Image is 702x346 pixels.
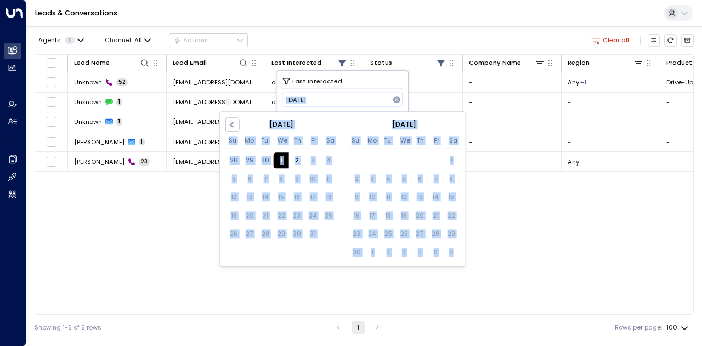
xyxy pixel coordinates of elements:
[428,245,444,261] div: Not available Friday, December 5th, 2025
[271,78,331,87] span: about 15 hours ago
[444,190,460,206] div: Not available Saturday, November 15th, 2025
[463,72,562,92] td: -
[294,137,302,145] div: Thursday
[412,226,428,242] div: Not available Thursday, November 27th, 2025
[365,190,381,206] div: Not available Monday, November 10th, 2025
[289,172,305,188] div: Not available Thursday, October 9th, 2025
[568,78,579,87] span: Any
[365,208,381,224] div: Not available Monday, November 17th, 2025
[568,157,579,166] span: Any
[286,96,306,103] span: [DATE]
[282,93,403,107] button: [DATE]
[562,132,660,151] td: -
[242,226,258,242] div: Not available Monday, October 27th, 2025
[271,58,321,68] div: Last Interacted
[400,137,408,145] div: Wednesday
[326,137,334,145] div: Saturday
[648,34,660,47] button: Customize
[370,58,446,68] div: Status
[681,34,694,47] button: Archived Leads
[469,58,545,68] div: Company Name
[224,120,338,129] div: [DATE]
[273,226,289,242] div: Not available Wednesday, October 29th, 2025
[428,172,444,188] div: Not available Friday, November 7th, 2025
[242,172,258,188] div: Not available Monday, October 6th, 2025
[568,58,643,68] div: Region
[412,172,428,188] div: Not available Thursday, November 6th, 2025
[331,321,384,334] nav: pagination navigation
[469,58,521,68] div: Company Name
[134,37,142,44] span: All
[444,245,460,261] div: Not available Saturday, December 6th, 2025
[449,137,457,145] div: Saturday
[562,93,660,112] td: -
[74,138,124,146] span: Margaret
[173,157,259,166] span: mtse.karen@gmail.com
[173,58,248,68] div: Lead Email
[587,34,633,46] button: Clear all
[352,137,359,145] div: Sunday
[384,137,392,145] div: Tuesday
[380,245,396,261] div: Not available Tuesday, December 2nd, 2025
[615,323,662,332] label: Rows per page:
[74,98,102,106] span: Unknown
[116,118,122,126] span: 1
[412,245,428,261] div: Not available Thursday, December 4th, 2025
[74,58,150,68] div: Lead Name
[173,138,259,146] span: mtse.karen@gmail.com
[352,321,365,334] button: page 1
[428,190,444,206] div: Not available Friday, November 14th, 2025
[226,172,242,188] div: Not available Sunday, October 5th, 2025
[396,226,412,242] div: Not available Wednesday, November 26th, 2025
[245,137,252,145] div: Monday
[664,34,677,47] span: Refresh
[46,156,57,167] span: Toggle select row
[292,76,342,86] span: Last Interacted
[46,58,57,69] span: Toggle select all
[365,172,381,188] div: Not available Monday, November 3rd, 2025
[365,245,381,261] div: Not available Monday, December 1st, 2025
[257,208,273,224] div: Not available Tuesday, October 21st, 2025
[433,137,440,145] div: Friday
[568,58,590,68] div: Region
[416,137,424,145] div: Thursday
[116,78,128,86] span: 52
[46,137,57,148] span: Toggle select row
[229,137,236,145] div: Sunday
[347,120,461,129] div: [DATE]
[74,117,102,126] span: Unknown
[310,137,318,145] div: Friday
[289,208,305,224] div: Not available Thursday, October 23rd, 2025
[289,226,305,242] div: Not available Thursday, October 30th, 2025
[666,321,690,334] div: 100
[173,117,259,126] span: tukkim670@gmail.com
[273,153,289,169] div: Choose Wednesday, October 1st, 2025
[139,158,150,166] span: 23
[396,208,412,224] div: Not available Wednesday, November 19th, 2025
[463,112,562,132] td: -
[463,152,562,171] td: -
[463,132,562,151] td: -
[65,37,75,44] span: 1
[305,190,321,206] div: Not available Friday, October 17th, 2025
[305,153,321,169] div: Not available Friday, October 3rd, 2025
[321,208,337,224] div: Not available Saturday, October 25th, 2025
[242,208,258,224] div: Not available Monday, October 20th, 2025
[101,34,155,46] button: Channel:All
[321,153,337,169] div: Not available Saturday, October 4th, 2025
[226,153,242,169] div: Choose Sunday, September 28th, 2025
[349,190,365,206] div: Not available Sunday, November 9th, 2025
[169,33,248,47] button: Actions
[273,190,289,206] div: Not available Wednesday, October 15th, 2025
[444,226,460,242] div: Not available Saturday, November 29th, 2025
[257,190,273,206] div: Not available Tuesday, October 14th, 2025
[173,98,259,106] span: tukkim670@gmail.com
[46,116,57,127] span: Toggle select row
[35,323,101,332] div: Showing 1-5 of 5 rows
[370,58,392,68] div: Status
[321,172,337,188] div: Not available Saturday, October 11th, 2025
[173,58,207,68] div: Lead Email
[367,137,375,145] div: Monday
[173,78,259,87] span: tukkim670@gmail.com
[380,190,396,206] div: Not available Tuesday, November 11th, 2025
